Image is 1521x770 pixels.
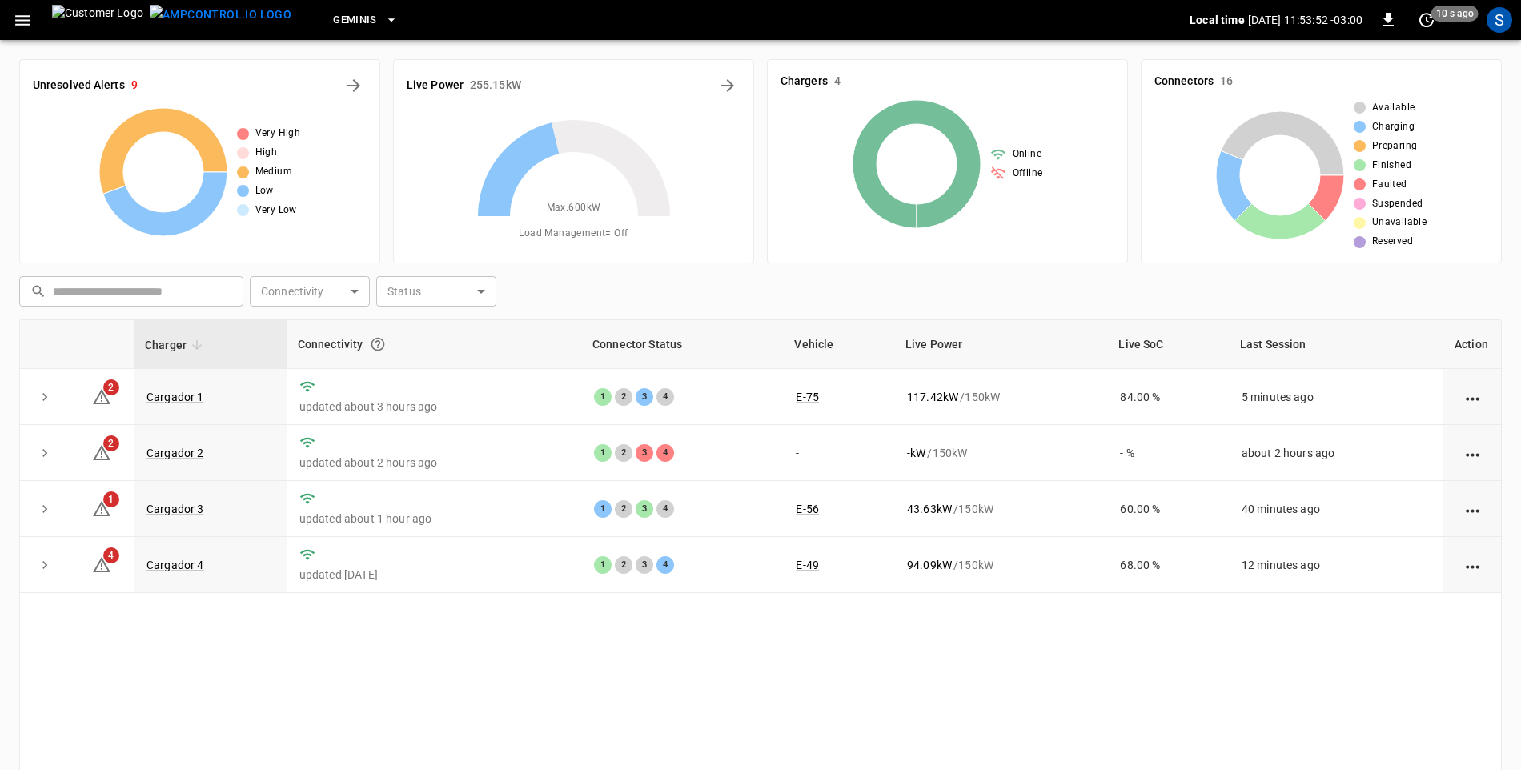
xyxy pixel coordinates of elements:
div: 3 [636,388,653,406]
div: action cell options [1463,557,1483,573]
h6: Connectors [1154,73,1214,90]
p: updated about 1 hour ago [299,511,568,527]
span: Load Management = Off [519,226,628,242]
a: Cargador 3 [146,503,204,515]
div: / 150 kW [907,557,1094,573]
a: E-49 [796,559,819,571]
div: 4 [656,444,674,462]
span: Unavailable [1372,215,1427,231]
div: 1 [594,388,612,406]
button: expand row [33,441,57,465]
span: Reserved [1372,234,1413,250]
div: 2 [615,556,632,574]
h6: 4 [834,73,841,90]
th: Live SoC [1107,320,1228,369]
span: Online [1013,146,1041,162]
div: 2 [615,388,632,406]
div: / 150 kW [907,445,1094,461]
span: Charger [145,335,207,355]
div: 3 [636,444,653,462]
div: 4 [656,500,674,518]
button: All Alerts [341,73,367,98]
p: 117.42 kW [907,389,958,405]
span: Preparing [1372,138,1418,154]
div: Connectivity [298,330,570,359]
span: 1 [103,491,119,507]
span: Max. 600 kW [547,200,601,216]
div: 2 [615,444,632,462]
td: - [783,425,894,481]
div: 1 [594,444,612,462]
span: Geminis [333,11,377,30]
div: 1 [594,500,612,518]
a: E-75 [796,391,819,403]
span: Very High [255,126,301,142]
span: High [255,145,278,161]
div: action cell options [1463,389,1483,405]
a: 4 [92,558,111,571]
span: 10 s ago [1431,6,1479,22]
p: - kW [907,445,925,461]
td: about 2 hours ago [1229,425,1443,481]
span: 4 [103,547,119,563]
span: Charging [1372,119,1415,135]
h6: Live Power [407,77,464,94]
button: expand row [33,385,57,409]
p: updated about 2 hours ago [299,455,568,471]
span: Finished [1372,158,1411,174]
div: 2 [615,500,632,518]
a: 2 [92,445,111,458]
div: 4 [656,388,674,406]
button: Geminis [327,5,404,36]
img: Customer Logo [52,5,143,35]
td: 84.00 % [1107,369,1228,425]
div: action cell options [1463,501,1483,517]
div: 1 [594,556,612,574]
a: Cargador 4 [146,559,204,571]
h6: Unresolved Alerts [33,77,125,94]
th: Vehicle [783,320,894,369]
th: Live Power [894,320,1107,369]
h6: 9 [131,77,138,94]
div: / 150 kW [907,501,1094,517]
div: 3 [636,556,653,574]
button: expand row [33,553,57,577]
td: 5 minutes ago [1229,369,1443,425]
th: Connector Status [581,320,783,369]
p: Local time [1190,12,1245,28]
div: action cell options [1463,445,1483,461]
span: Available [1372,100,1415,116]
td: 68.00 % [1107,537,1228,593]
div: 3 [636,500,653,518]
span: Faulted [1372,177,1407,193]
a: E-56 [796,503,819,515]
p: updated about 3 hours ago [299,399,568,415]
p: updated [DATE] [299,567,568,583]
a: Cargador 1 [146,391,204,403]
th: Action [1443,320,1501,369]
span: Medium [255,164,292,180]
div: profile-icon [1487,7,1512,33]
h6: 16 [1220,73,1233,90]
td: - % [1107,425,1228,481]
span: Very Low [255,203,297,219]
span: 2 [103,435,119,451]
span: Low [255,183,274,199]
div: 4 [656,556,674,574]
a: 2 [92,389,111,402]
button: expand row [33,497,57,521]
div: / 150 kW [907,389,1094,405]
h6: 255.15 kW [470,77,521,94]
td: 40 minutes ago [1229,481,1443,537]
img: ampcontrol.io logo [150,5,291,25]
p: [DATE] 11:53:52 -03:00 [1248,12,1362,28]
a: Cargador 2 [146,447,204,459]
th: Last Session [1229,320,1443,369]
a: 1 [92,502,111,515]
button: Connection between the charger and our software. [363,330,392,359]
p: 94.09 kW [907,557,952,573]
button: Energy Overview [715,73,740,98]
span: 2 [103,379,119,395]
td: 12 minutes ago [1229,537,1443,593]
td: 60.00 % [1107,481,1228,537]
